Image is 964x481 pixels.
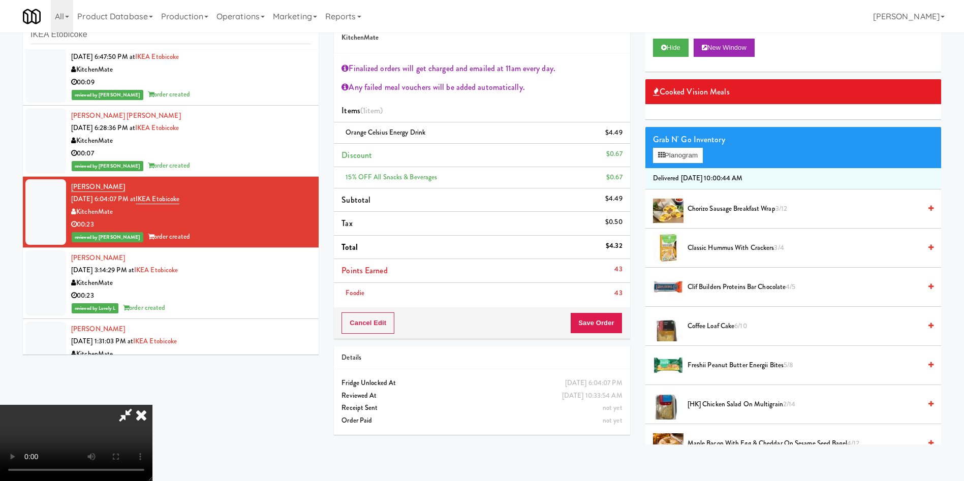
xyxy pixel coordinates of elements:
div: Freshii Peanut Butter Energii Bites5/8 [683,359,934,372]
div: 00:23 [71,218,311,231]
div: Any failed meal vouchers will be added automatically. [341,80,622,95]
div: 00:07 [71,147,311,160]
a: [PERSON_NAME] [71,324,125,334]
div: KitchenMate [71,277,311,290]
button: Save Order [570,312,622,334]
span: 3/12 [775,204,787,213]
li: [PERSON_NAME][DATE] 6:47:50 PM atIKEA EtobicokeKitchenMate00:09reviewed by [PERSON_NAME]order cre... [23,35,319,106]
span: 5/8 [784,360,793,370]
span: order created [148,232,190,241]
div: 00:09 [71,76,311,89]
div: $4.49 [605,126,623,139]
span: order created [148,89,190,99]
li: Delivered [DATE] 10:00:44 AM [645,168,941,189]
span: Coffee Loaf Cake [688,320,921,333]
button: Hide [653,39,689,57]
div: $0.67 [606,171,623,184]
span: 6/10 [734,321,747,331]
div: KitchenMate [71,348,311,361]
span: [DATE] 6:04:07 PM at [71,194,136,204]
input: Search vision orders [30,25,311,44]
a: IKEA Etobicoke [135,123,179,133]
li: [PERSON_NAME][DATE] 6:04:07 PM atIKEA EtobicokeKitchenMate00:23reviewed by [PERSON_NAME]order cre... [23,177,319,248]
span: reviewed by [PERSON_NAME] [72,90,143,100]
span: Freshii Peanut Butter Energii Bites [688,359,921,372]
span: Maple Bacon with Egg & Cheddar on Sesame Seed Bagel [688,437,921,450]
div: $4.32 [606,240,623,252]
span: Discount [341,149,372,161]
div: KitchenMate [71,206,311,218]
span: reviewed by Lovely L [72,303,118,313]
span: Cooked Vision Meals [653,84,730,100]
div: Fridge Unlocked At [341,377,622,390]
div: $0.67 [606,148,623,161]
span: 2/14 [783,399,795,409]
span: Foodie [346,288,364,298]
li: [PERSON_NAME][DATE] 3:14:29 PM atIKEA EtobicokeKitchenMate00:23reviewed by Lovely Lorder created [23,248,319,319]
button: New Window [694,39,755,57]
span: order created [148,161,190,170]
span: (1 ) [360,105,383,116]
div: Maple Bacon with Egg & Cheddar on Sesame Seed Bagel4/12 [683,437,934,450]
span: 4/12 [847,438,859,448]
div: Order Paid [341,414,622,427]
div: Chorizo Sausage Breakfast Wrap3/12 [683,203,934,215]
span: [DATE] 3:14:29 PM at [71,265,134,275]
span: order created [123,303,165,312]
h5: KitchenMate [341,34,622,42]
span: Points Earned [341,265,387,276]
div: Classic Hummus With Crackers3/4 [683,242,934,254]
span: Total [341,241,358,253]
span: 15% OFF All Snacks & Beverages [346,172,437,182]
span: 4/5 [786,282,795,292]
a: [PERSON_NAME] [71,253,125,263]
div: Details [341,351,622,364]
span: Tax [341,217,352,229]
a: IKEA Etobicoke [134,265,178,275]
span: [HK] Chicken Salad on Multigrain [688,398,921,411]
button: Planogram [653,148,703,163]
li: [PERSON_NAME][DATE] 1:31:03 PM atIKEA EtobicokeKitchenMate00:04reviewed by [PERSON_NAME]order cre... [23,319,319,390]
div: Reviewed At [341,390,622,402]
span: not yet [603,415,623,425]
div: KitchenMate [71,135,311,147]
span: Clif Builders proteins Bar Chocolate [688,281,921,294]
a: IKEA Etobicoke [133,336,177,346]
a: IKEA Etobicoke [135,52,179,61]
img: Micromart [23,8,41,25]
span: [DATE] 6:28:36 PM at [71,123,135,133]
span: not yet [603,403,623,412]
span: Chorizo Sausage Breakfast Wrap [688,203,921,215]
span: Items [341,105,383,116]
span: reviewed by [PERSON_NAME] [72,161,143,171]
div: KitchenMate [71,63,311,76]
div: [HK] Chicken Salad on Multigrain2/14 [683,398,934,411]
a: [PERSON_NAME] [71,182,125,192]
div: 00:23 [71,290,311,302]
a: IKEA Etobicoke [136,194,179,204]
div: Clif Builders proteins Bar Chocolate4/5 [683,281,934,294]
a: [PERSON_NAME] [PERSON_NAME] [71,111,181,120]
div: Coffee Loaf Cake6/10 [683,320,934,333]
ng-pluralize: item [365,105,380,116]
span: reviewed by [PERSON_NAME] [72,232,143,242]
li: [PERSON_NAME] [PERSON_NAME][DATE] 6:28:36 PM atIKEA EtobicokeKitchenMate00:07reviewed by [PERSON_... [23,106,319,177]
div: 43 [614,287,622,300]
span: Classic Hummus With Crackers [688,242,921,254]
div: $0.50 [605,216,623,229]
div: Finalized orders will get charged and emailed at 11am every day. [341,61,622,76]
span: [DATE] 1:31:03 PM at [71,336,133,346]
div: Receipt Sent [341,402,622,414]
span: Orange Celsius Energy Drink [346,127,425,137]
div: 43 [614,263,622,276]
span: 3/4 [774,243,784,252]
div: Grab N' Go Inventory [653,132,934,147]
button: Cancel Edit [341,312,394,334]
span: [DATE] 6:47:50 PM at [71,52,135,61]
div: [DATE] 10:33:54 AM [562,390,623,402]
div: $4.49 [605,193,623,205]
span: Subtotal [341,194,370,206]
div: [DATE] 6:04:07 PM [565,377,623,390]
